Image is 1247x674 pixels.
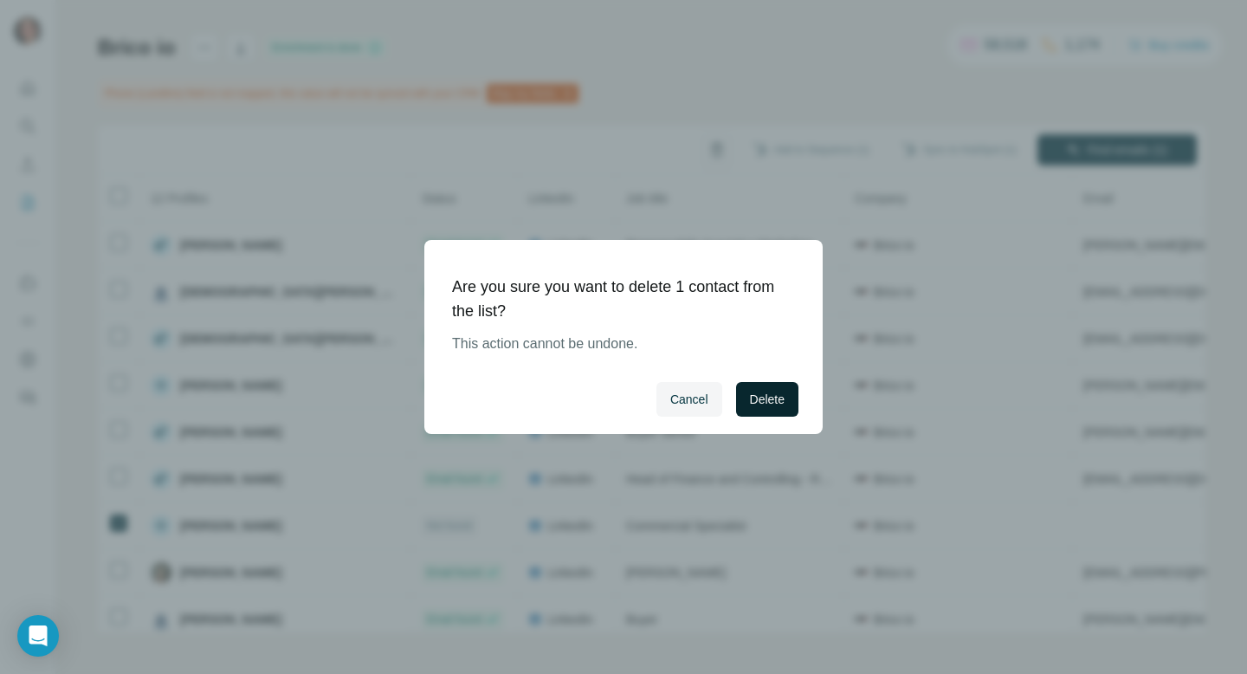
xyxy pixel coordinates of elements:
[670,391,708,408] span: Cancel
[452,334,781,354] p: This action cannot be undone.
[17,615,59,657] div: Open Intercom Messenger
[750,391,785,408] span: Delete
[452,275,781,323] h1: Are you sure you want to delete 1 contact from the list?
[656,382,722,417] button: Cancel
[736,382,798,417] button: Delete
